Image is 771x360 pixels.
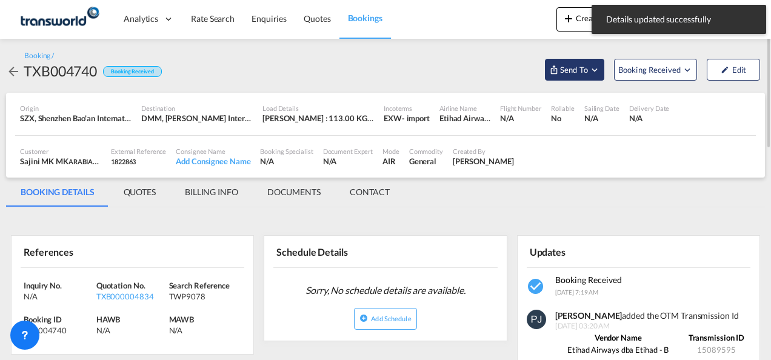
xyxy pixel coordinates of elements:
div: TWP9078 [169,291,239,302]
div: Sajini MK MK [20,156,101,167]
div: Commodity [409,147,443,156]
span: Quotes [304,13,330,24]
div: References [21,241,130,262]
span: Enquiries [252,13,287,24]
td: Etihad Airways dba Etihad - B [555,344,681,356]
div: EXW [384,113,402,124]
div: N/A [260,156,313,167]
div: DMM, King Fahd International, Ad Dammam, Saudi Arabia, Middle East, Middle East [141,113,253,124]
span: Bookings [348,13,382,23]
div: TXB000004834 [96,291,166,302]
div: icon-arrow-left [6,61,24,81]
div: Incoterms [384,104,430,113]
span: Details updated successfully [602,13,755,25]
div: Delivery Date [629,104,670,113]
md-icon: icon-checkbox-marked-circle [527,277,546,296]
div: Etihad Airways dba Etihad [439,113,490,124]
md-icon: icon-arrow-left [6,64,21,79]
div: Updates [527,241,636,262]
button: icon-plus-circleAdd Schedule [354,308,416,330]
span: Add Schedule [371,315,411,322]
div: Schedule Details [273,241,383,262]
div: No [551,113,575,124]
md-icon: icon-plus-circle [359,314,368,322]
div: Rollable [551,104,575,113]
div: SZX, Shenzhen Bao'an International, Shenzhen, China, Greater China & Far East Asia, Asia Pacific [20,113,132,124]
md-tab-item: QUOTES [109,178,170,207]
md-icon: icon-plus 400-fg [561,11,576,25]
span: Quotation No. [96,281,145,290]
button: icon-pencilEdit [707,59,760,81]
strong: [PERSON_NAME] [555,310,622,321]
div: TXB004740 [24,325,93,336]
div: Add Consignee Name [176,156,250,167]
div: Document Expert [323,147,373,156]
div: [PERSON_NAME] : 113.00 KG | Volumetric Wt : 113.00 KG | Chargeable Wt : 113.00 KG [262,113,374,124]
span: MAWB [169,315,195,324]
div: Booking / [24,51,54,61]
strong: Transmission ID [689,333,745,342]
md-tab-item: CONTACT [335,178,404,207]
span: Rate Search [191,13,235,24]
md-icon: icon-pencil [721,65,729,74]
div: N/A [584,113,619,124]
span: HAWB [96,315,121,324]
md-tab-item: BOOKING DETAILS [6,178,109,207]
span: Booking Received [618,64,682,76]
md-tab-item: BILLING INFO [170,178,253,207]
div: - import [402,113,430,124]
button: Open demo menu [614,59,697,81]
div: Destination [141,104,253,113]
strong: Vendor Name [595,333,642,342]
div: Customer [20,147,101,156]
div: Booking Received [103,66,161,78]
div: Sailing Date [584,104,619,113]
div: N/A [24,291,93,302]
div: Load Details [262,104,374,113]
div: Consignee Name [176,147,250,156]
div: N/A [96,325,169,336]
div: AIR [382,156,399,167]
span: Inquiry No. [24,281,62,290]
td: 15089595 [681,344,752,356]
button: Open demo menu [545,59,604,81]
body: Editor, editor2 [12,12,210,25]
div: Airline Name [439,104,490,113]
md-pagination-wrapper: Use the left and right arrow keys to navigate between tabs [6,178,404,207]
img: 9seF9gAAAAGSURBVAMAowvrW6TakD8AAAAASUVORK5CYII= [527,310,546,329]
div: Mode [382,147,399,156]
span: Sorry, No schedule details are available. [301,279,470,302]
img: f753ae806dec11f0841701cdfdf085c0.png [18,5,100,33]
div: Origin [20,104,132,113]
div: Pratik Jaiswal [453,156,514,167]
div: N/A [500,113,541,124]
span: Search Reference [169,281,230,290]
div: Flight Number [500,104,541,113]
span: Booking ID [24,315,62,324]
span: ARABIAN CALIBRATION DEVICES [DOMAIN_NAME] [68,156,223,166]
span: [DATE] 03:20 AM [555,321,752,332]
span: Analytics [124,13,158,25]
div: External Reference [111,147,166,156]
div: Booking Specialist [260,147,313,156]
md-tab-item: DOCUMENTS [253,178,335,207]
div: N/A [629,113,670,124]
span: [DATE] 7:19 AM [555,288,599,296]
div: N/A [323,156,373,167]
div: TXB004740 [24,61,97,81]
div: added the OTM Transmission Id [555,310,752,322]
button: icon-plus 400-fgCreate Quote [556,7,629,32]
span: Booking Received [555,275,622,285]
span: 1822863 [111,158,136,165]
div: General [409,156,443,167]
div: N/A [169,325,183,336]
div: Created By [453,147,514,156]
span: Send To [559,64,589,76]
